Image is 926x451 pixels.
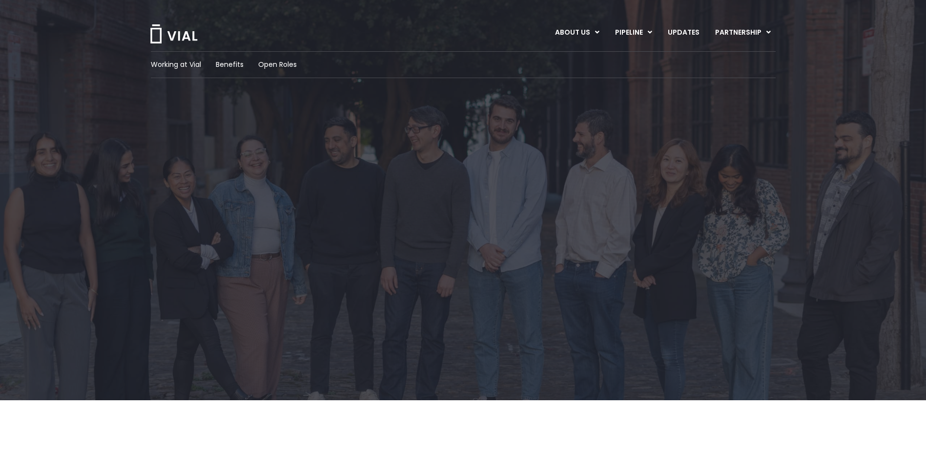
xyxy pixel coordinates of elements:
img: Vial Logo [149,24,198,43]
a: Working at Vial [151,60,201,70]
a: PARTNERSHIPMenu Toggle [707,24,779,41]
a: PIPELINEMenu Toggle [607,24,659,41]
a: ABOUT USMenu Toggle [547,24,607,41]
a: UPDATES [660,24,707,41]
a: Benefits [216,60,244,70]
a: Open Roles [258,60,297,70]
